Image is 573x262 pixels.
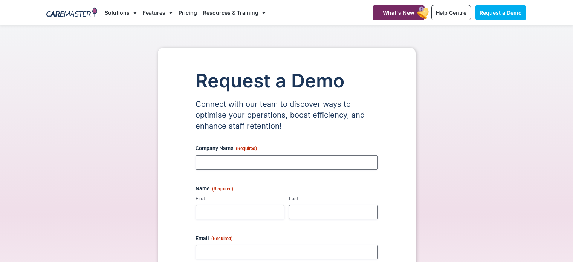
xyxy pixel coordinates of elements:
span: (Required) [211,236,232,241]
h1: Request a Demo [196,70,378,91]
span: (Required) [236,146,257,151]
span: Help Centre [436,9,466,16]
label: Company Name [196,144,378,152]
legend: Name [196,185,233,192]
span: What's New [383,9,414,16]
span: Request a Demo [480,9,522,16]
label: Last [289,195,378,202]
a: What's New [373,5,425,20]
a: Request a Demo [475,5,526,20]
p: Connect with our team to discover ways to optimise your operations, boost efficiency, and enhance... [196,99,378,132]
label: First [196,195,284,202]
label: Email [196,234,378,242]
span: (Required) [212,186,233,192]
a: Help Centre [431,5,471,20]
img: CareMaster Logo [46,7,97,18]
